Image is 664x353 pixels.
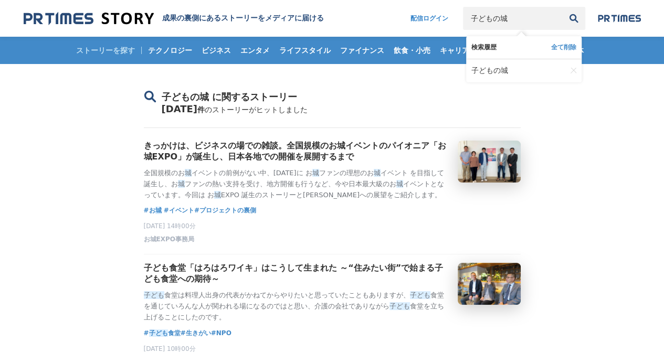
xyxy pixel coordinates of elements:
[471,66,508,76] span: 子どもの城
[164,205,194,216] a: #イベント
[336,37,388,64] a: ファイナンス
[336,46,388,55] span: ファイナンス
[598,14,641,23] img: prtimes
[400,7,459,30] a: 配信ログイン
[275,37,335,64] a: ライフスタイル
[144,238,194,245] a: お城EXPO事務局
[144,103,521,128] div: [DATE]
[144,291,164,299] em: 子ども
[144,141,449,163] h3: きっかけは、ビジネスの場での雑談。全国規模のお城イベントのパイオニア「お城EXPO」が誕生し、日本各地での開催を展開するまで
[471,59,566,82] a: 子どもの城
[396,180,403,188] em: 城
[162,14,324,23] h1: 成果の裏側にあるストーリーをメディアに届ける
[197,37,235,64] a: ビジネス
[181,328,211,338] a: #生きがい
[214,191,221,199] em: 城
[149,329,168,337] em: 子ども
[144,37,196,64] a: テクノロジー
[197,105,205,114] span: 件
[389,46,435,55] span: 飲食・小売
[374,169,381,177] em: 城
[144,263,449,285] h3: 子ども食堂「はろはろワイキ」はこうして生まれた ～“住みたい街”で始まる子ども食堂への期待～
[144,222,521,231] p: [DATE] 14時00分
[197,46,235,55] span: ビジネス
[144,168,449,200] p: 全国規模のお イベントの前例がない中、[DATE]に お ファンの理想のお イベント を目指して誕生し、お ファンの熱い支持を受け、地方開催も行うなど、今や日本最大級のお イベントとなっています...
[178,180,185,188] em: 城
[389,302,410,310] em: 子ども
[389,37,435,64] a: 飲食・小売
[551,43,576,52] button: 全て削除
[410,291,430,299] em: 子ども
[144,328,181,338] a: #子ども食堂
[144,263,521,323] a: 子ども食堂「はろはろワイキ」はこうして生まれた ～“住みたい街”で始まる子ども食堂への期待～子ども食堂は料理人出身の代表がかねてからやりたいと思っていたこともありますが、子ども食堂を通じていろん...
[162,91,297,102] span: 子どもの城 に関するストーリー
[185,169,192,177] em: 城
[275,46,335,55] span: ライフスタイル
[24,12,324,26] a: 成果の裏側にあるストーリーをメディアに届ける 成果の裏側にあるストーリーをメディアに届ける
[144,205,164,216] span: #お
[211,328,231,338] a: #NPO
[463,7,562,30] input: キーワードで検索
[312,169,319,177] em: 城
[144,205,164,216] a: #お城
[436,46,496,55] span: キャリア・教育
[471,43,497,52] span: 検索履歴
[562,7,585,30] button: 検索
[236,46,274,55] span: エンタメ
[436,37,496,64] a: キャリア・教育
[24,12,154,26] img: 成果の裏側にあるストーリーをメディアに届ける
[194,205,256,216] a: #プロジェクトの裏側
[144,46,196,55] span: テクノロジー
[236,37,274,64] a: エンタメ
[144,290,449,323] p: 食堂は料理人出身の代表がかねてからやりたいと思っていたこともありますが、 食堂を通じていろんな人が関われる場になるのではと思い、介護の会社でありながら 食堂を立ち上げることにしたのです。
[144,141,521,200] a: きっかけは、ビジネスの場での雑談。全国規模のお城イベントのパイオニア「お城EXPO」が誕生し、日本各地での開催を展開するまで全国規模のお城イベントの前例がない中、[DATE]に お城ファンの理想...
[155,207,162,214] em: 城
[205,105,308,114] span: のストーリーがヒットしました
[144,235,194,244] span: お城EXPO事務局
[144,328,181,338] span: # 食堂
